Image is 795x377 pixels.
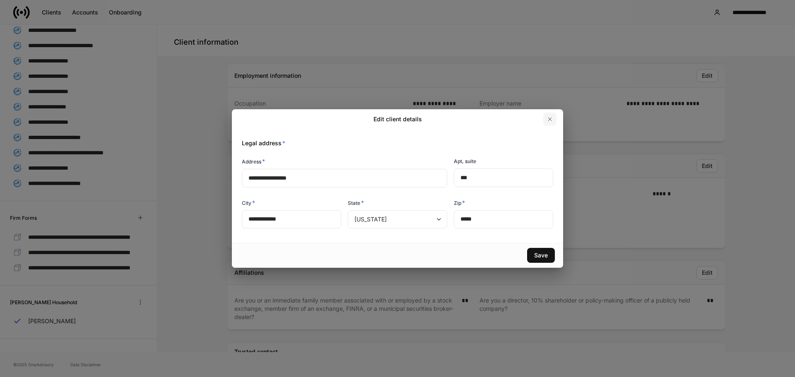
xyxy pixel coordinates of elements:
[534,251,548,259] div: Save
[527,248,555,263] button: Save
[235,129,553,147] div: Legal address
[454,199,465,207] h6: Zip
[348,210,447,228] div: [US_STATE]
[454,157,476,165] h6: Apt, suite
[348,199,364,207] h6: State
[242,199,255,207] h6: City
[373,115,422,123] h2: Edit client details
[242,157,265,166] h6: Address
